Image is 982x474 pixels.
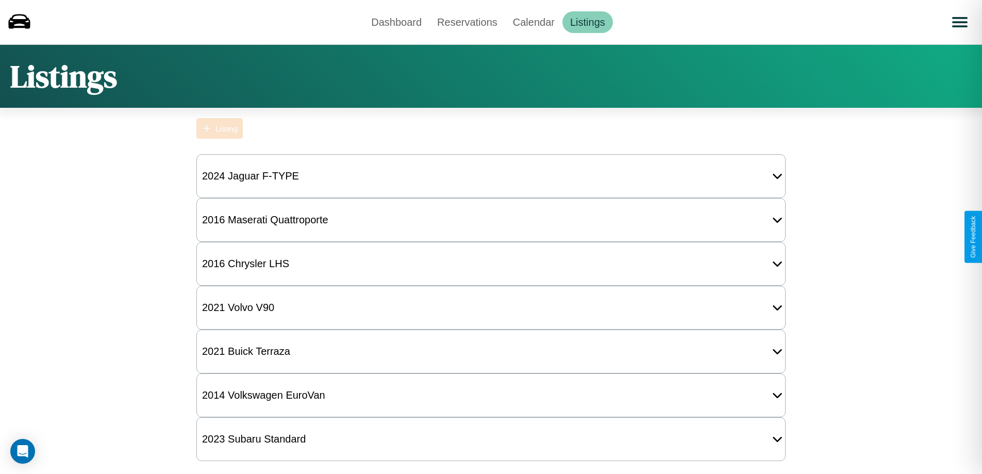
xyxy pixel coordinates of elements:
div: Open Intercom Messenger [10,439,35,464]
div: 2016 Chrysler LHS [197,253,294,275]
h1: Listings [10,55,117,97]
a: Calendar [505,11,562,33]
button: Open menu [945,8,974,37]
div: Give Feedback [970,216,977,258]
a: Dashboard [363,11,429,33]
div: 2014 Volkswagen EuroVan [197,384,330,406]
div: 2021 Buick Terraza [197,340,295,363]
div: 2023 Subaru Standard [197,428,311,450]
a: Listings [562,11,613,33]
div: 2024 Jaguar F-TYPE [197,165,304,187]
button: Listing [196,118,243,139]
div: 2021 Volvo V90 [197,297,279,319]
a: Reservations [429,11,505,33]
div: Listing [215,124,238,133]
div: 2016 Maserati Quattroporte [197,209,334,231]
